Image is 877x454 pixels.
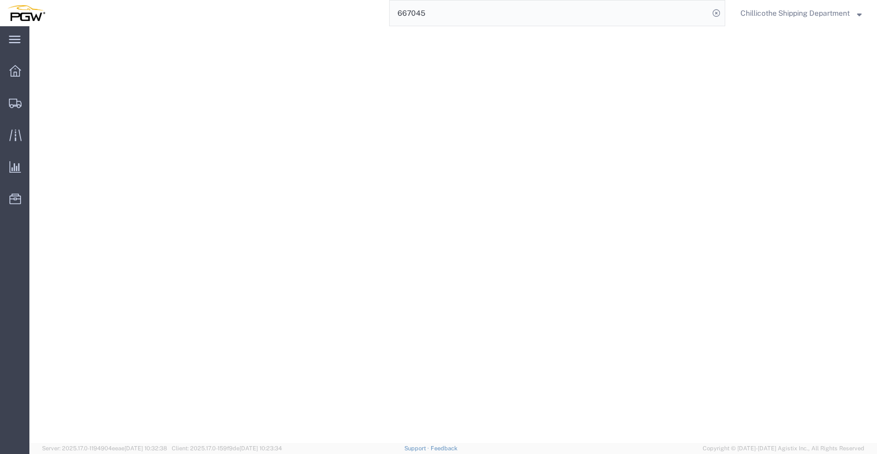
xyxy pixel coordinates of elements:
span: [DATE] 10:32:38 [124,445,167,451]
a: Support [404,445,431,451]
span: Server: 2025.17.0-1194904eeae [42,445,167,451]
input: Search for shipment number, reference number [390,1,709,26]
img: logo [7,5,45,21]
span: Chillicothe Shipping Department [740,7,850,19]
span: Client: 2025.17.0-159f9de [172,445,282,451]
a: Feedback [431,445,457,451]
iframe: FS Legacy Container [29,26,877,443]
button: Chillicothe Shipping Department [740,7,862,19]
span: Copyright © [DATE]-[DATE] Agistix Inc., All Rights Reserved [703,444,864,453]
span: [DATE] 10:23:34 [239,445,282,451]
